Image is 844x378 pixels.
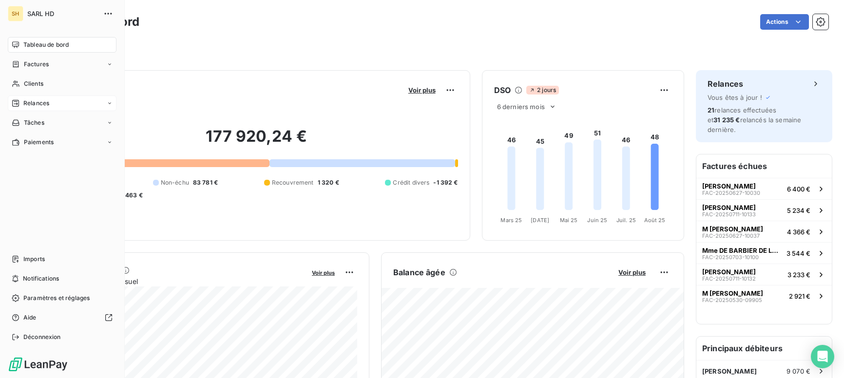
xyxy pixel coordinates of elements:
[696,154,832,178] h6: Factures échues
[760,14,809,30] button: Actions
[497,103,545,111] span: 6 derniers mois
[787,271,810,279] span: 3 233 €
[702,276,756,282] span: FAC-20250711-10132
[23,333,61,341] span: Déconnexion
[309,268,338,277] button: Voir plus
[8,6,23,21] div: SH
[24,79,43,88] span: Clients
[24,118,44,127] span: Tâches
[122,191,143,200] span: -463 €
[405,86,439,94] button: Voir plus
[786,367,810,375] span: 9 070 €
[23,313,37,322] span: Aide
[787,185,810,193] span: 6 400 €
[618,268,646,276] span: Voir plus
[8,95,116,111] a: Relances
[494,84,511,96] h6: DSO
[23,40,69,49] span: Tableau de bord
[24,138,54,147] span: Paiements
[616,217,635,224] tspan: Juil. 25
[615,268,649,277] button: Voir plus
[702,211,756,217] span: FAC-20250711-10133
[787,207,810,214] span: 5 234 €
[8,76,116,92] a: Clients
[789,292,810,300] span: 2 921 €
[8,57,116,72] a: Factures
[702,246,783,254] span: Mme DE BARBIER DE LA SERRE
[23,99,49,108] span: Relances
[433,178,458,187] span: -1 392 €
[408,86,436,94] span: Voir plus
[23,274,59,283] span: Notifications
[702,233,760,239] span: FAC-20250627-10037
[708,94,762,101] span: Vous êtes à jour !
[500,217,522,224] tspan: Mars 25
[702,204,756,211] span: [PERSON_NAME]
[193,178,218,187] span: 83 781 €
[702,254,759,260] span: FAC-20250703-10100
[318,178,339,187] span: 1 320 €
[55,276,305,286] span: Chiffre d'affaires mensuel
[644,217,665,224] tspan: Août 25
[702,182,756,190] span: [PERSON_NAME]
[786,249,810,257] span: 3 544 €
[393,266,445,278] h6: Balance âgée
[696,337,832,360] h6: Principaux débiteurs
[8,37,116,53] a: Tableau de bord
[708,106,801,133] span: relances effectuées et relancés la semaine dernière.
[23,294,90,302] span: Paramètres et réglages
[696,242,832,264] button: Mme DE BARBIER DE LA SERREFAC-20250703-101003 544 €
[811,345,834,368] div: Open Intercom Messenger
[696,178,832,199] button: [PERSON_NAME]FAC-20250627-100306 400 €
[787,228,810,236] span: 4 366 €
[702,289,763,297] span: M [PERSON_NAME]
[24,60,49,69] span: Factures
[23,255,45,264] span: Imports
[272,178,314,187] span: Recouvrement
[702,367,757,375] span: [PERSON_NAME]
[708,78,743,90] h6: Relances
[55,127,458,156] h2: 177 920,24 €
[702,268,756,276] span: [PERSON_NAME]
[8,251,116,267] a: Imports
[8,290,116,306] a: Paramètres et réglages
[696,264,832,285] button: [PERSON_NAME]FAC-20250711-101323 233 €
[702,225,763,233] span: M [PERSON_NAME]
[526,86,559,94] span: 2 jours
[559,217,577,224] tspan: Mai 25
[713,116,740,124] span: 31 235 €
[8,115,116,131] a: Tâches
[393,178,429,187] span: Crédit divers
[702,297,762,303] span: FAC-20250530-09905
[708,106,714,114] span: 21
[312,269,335,276] span: Voir plus
[587,217,607,224] tspan: Juin 25
[702,190,760,196] span: FAC-20250627-10030
[531,217,549,224] tspan: [DATE]
[27,10,97,18] span: SARL HD
[8,357,68,372] img: Logo LeanPay
[8,310,116,325] a: Aide
[161,178,189,187] span: Non-échu
[696,199,832,221] button: [PERSON_NAME]FAC-20250711-101335 234 €
[8,134,116,150] a: Paiements
[696,221,832,242] button: M [PERSON_NAME]FAC-20250627-100374 366 €
[696,285,832,306] button: M [PERSON_NAME]FAC-20250530-099052 921 €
